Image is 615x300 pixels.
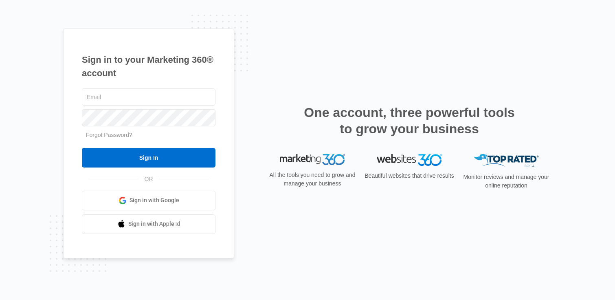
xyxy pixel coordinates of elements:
img: Websites 360 [377,154,442,166]
span: Sign in with Apple Id [128,220,180,228]
p: All the tools you need to grow and manage your business [267,171,358,188]
h2: One account, three powerful tools to grow your business [301,104,517,137]
span: OR [139,175,159,183]
a: Forgot Password? [86,132,132,138]
h1: Sign in to your Marketing 360® account [82,53,215,80]
input: Email [82,88,215,106]
a: Sign in with Google [82,191,215,210]
p: Monitor reviews and manage your online reputation [461,173,552,190]
img: Top Rated Local [474,154,539,168]
p: Beautiful websites that drive results [364,172,455,180]
input: Sign In [82,148,215,168]
a: Sign in with Apple Id [82,214,215,234]
img: Marketing 360 [280,154,345,165]
span: Sign in with Google [130,196,179,205]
